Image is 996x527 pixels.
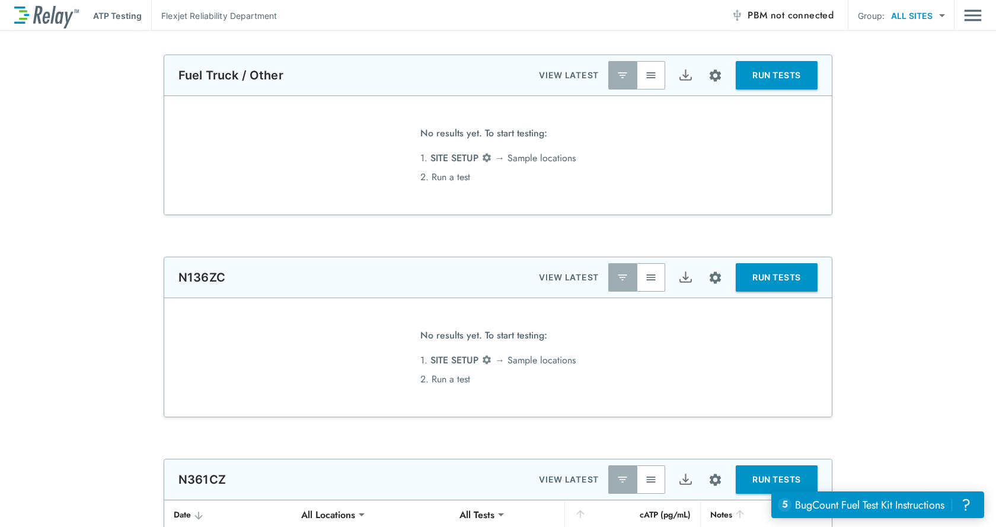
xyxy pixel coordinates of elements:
img: Latest [617,272,628,283]
li: 1. → Sample locations [420,351,576,370]
span: SITE SETUP [430,353,478,367]
p: Group: [858,9,885,22]
span: not connected [771,8,834,22]
button: Export [671,465,700,494]
p: Flexjet Reliability Department [161,9,277,22]
p: VIEW LATEST [539,270,599,285]
img: View All [645,272,657,283]
button: RUN TESTS [736,263,818,292]
button: Site setup [700,464,731,496]
li: 1. → Sample locations [420,149,576,168]
button: Main menu [964,4,982,27]
button: RUN TESTS [736,465,818,494]
img: View All [645,69,657,81]
span: PBM [748,7,834,24]
li: 2. Run a test [420,168,576,187]
img: Export Icon [678,472,693,487]
p: VIEW LATEST [539,68,599,82]
img: Drawer Icon [964,4,982,27]
img: Settings Icon [481,152,492,163]
img: LuminUltra Relay [14,3,79,28]
img: Export Icon [678,270,693,285]
span: No results yet. To start testing: [420,326,547,351]
img: Latest [617,474,628,486]
p: N136ZC [178,270,225,285]
img: Latest [617,69,628,81]
p: N361CZ [178,472,226,487]
img: Settings Icon [708,270,723,285]
div: cATP (pg/mL) [574,507,691,522]
li: 2. Run a test [420,370,576,389]
button: Site setup [700,262,731,293]
div: Notes [710,507,780,522]
img: Export Icon [678,68,693,83]
span: No results yet. To start testing: [420,124,547,149]
button: Export [671,61,700,90]
img: Settings Icon [481,354,492,365]
button: PBM not connected [726,4,838,27]
button: Site setup [700,60,731,91]
img: View All [645,474,657,486]
p: Fuel Truck / Other [178,68,283,82]
button: RUN TESTS [736,61,818,90]
button: Export [671,263,700,292]
iframe: Resource center [771,491,984,518]
div: All Tests [451,503,503,526]
img: Offline Icon [731,9,743,21]
p: VIEW LATEST [539,472,599,487]
div: All Locations [293,503,363,526]
p: ATP Testing [93,9,142,22]
img: Settings Icon [708,68,723,83]
span: SITE SETUP [430,151,478,165]
img: Settings Icon [708,472,723,487]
